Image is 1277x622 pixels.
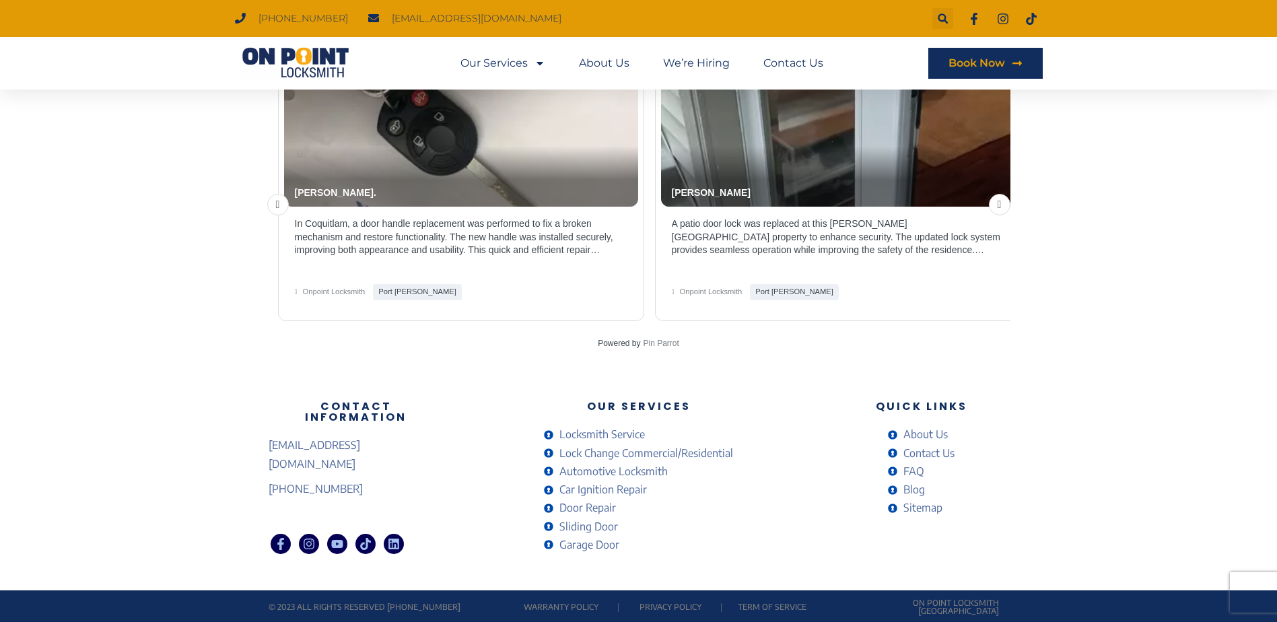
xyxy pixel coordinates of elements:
[544,425,733,444] a: Locksmith Service
[900,425,948,444] span: About Us
[556,518,618,536] span: Sliding Door
[900,481,925,499] span: Blog
[457,401,821,412] h3: Our Services
[295,187,625,201] p: [PERSON_NAME].
[675,288,743,296] span: Onpoint Locksmith
[640,602,701,612] a: Privacy Policy
[255,9,348,28] span: [PHONE_NUMBER]
[900,444,955,462] span: Contact Us
[888,444,955,462] a: Contact Us
[544,444,733,462] a: Lock Change Commercial/Residential
[834,401,1009,412] h3: Quick Links
[888,481,955,499] a: Blog
[900,462,924,481] span: FAQ
[524,602,598,612] a: Warranty Policy
[932,8,953,29] div: Search
[269,401,444,423] h3: Contact Information
[544,518,733,536] a: Sliding Door
[614,603,623,611] p: |
[763,48,823,79] a: Contact Us
[672,217,1004,257] p: A patio door lock was replaced at this [PERSON_NAME][GEOGRAPHIC_DATA] property to enhance securit...
[556,444,733,462] span: Lock Change Commercial/Residential
[556,536,619,554] span: Garage Door
[755,288,833,296] b: Port Moody
[556,481,647,499] span: Car Ignition Repair
[672,187,1002,201] p: [PERSON_NAME]
[948,58,1005,69] span: Book Now
[595,332,682,355] div: Powered by
[663,48,730,79] a: We’re Hiring
[269,603,509,611] p: © 2023 All rights reserved [PHONE_NUMBER]
[388,9,561,28] span: [EMAIL_ADDRESS][DOMAIN_NAME]
[269,480,363,498] span: [PHONE_NUMBER]
[839,599,999,615] p: On Point Locksmith [GEOGRAPHIC_DATA]
[888,425,955,444] a: About Us
[544,462,733,481] a: Automotive Locksmith
[888,462,955,481] a: FAQ
[579,48,629,79] a: About Us
[556,499,616,517] span: Door Repair
[460,48,545,79] a: Our Services
[888,499,955,517] a: Sitemap
[295,217,627,257] p: In Coquitlam, a door handle replacement was performed to fix a broken mechanism and restore funct...
[556,425,645,444] span: Locksmith Service
[269,436,444,473] a: [EMAIL_ADDRESS][DOMAIN_NAME]
[718,603,724,611] p: |
[298,288,366,296] span: Onpoint Locksmith
[544,499,733,517] a: Door Repair
[928,48,1043,79] a: Book Now
[556,462,668,481] span: Automotive Locksmith
[269,480,444,498] a: [PHONE_NUMBER]
[738,602,806,612] a: Term of service
[544,481,733,499] a: Car Ignition Repair
[460,48,823,79] nav: Menu
[378,288,456,296] b: Port Moody
[641,339,679,348] a: Pin Parrot
[900,499,942,517] span: Sitemap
